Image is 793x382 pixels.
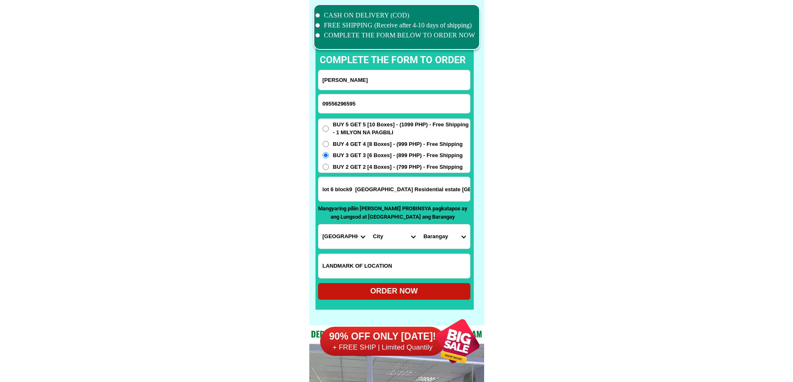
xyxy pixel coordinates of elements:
[318,94,470,113] input: Input phone_number
[320,330,445,343] h6: 90% OFF ONLY [DATE]!
[333,151,463,160] span: BUY 3 GET 3 [6 Boxes] - (899 PHP) - Free Shipping
[318,224,369,249] select: Select province
[318,286,470,297] div: ORDER NOW
[323,141,329,147] input: BUY 4 GET 4 [8 Boxes] - (999 PHP) - Free Shipping
[318,70,470,90] input: Input full_name
[333,121,470,137] span: BUY 5 GET 5 [10 Boxes] - (1099 PHP) - Free Shipping - 1 MILYON NA PAGBILI
[323,164,329,170] input: BUY 2 GET 2 [4 Boxes] - (799 PHP) - Free Shipping
[323,152,329,158] input: BUY 3 GET 3 [6 Boxes] - (899 PHP) - Free Shipping
[311,53,474,68] p: complete the form to order
[316,20,475,30] li: FREE SHIPPING (Receive after 4-10 days of shipping)
[318,177,470,201] input: Input address
[323,126,329,132] input: BUY 5 GET 5 [10 Boxes] - (1099 PHP) - Free Shipping - 1 MILYON NA PAGBILI
[369,224,419,249] select: Select district
[309,328,484,340] h2: Dedicated and professional consulting team
[320,343,445,352] h6: + FREE SHIP | Limited Quantily
[316,30,475,40] li: COMPLETE THE FORM BELOW TO ORDER NOW
[316,10,475,20] li: CASH ON DELIVERY (COD)
[333,163,463,171] span: BUY 2 GET 2 [4 Boxes] - (799 PHP) - Free Shipping
[333,140,463,148] span: BUY 4 GET 4 [8 Boxes] - (999 PHP) - Free Shipping
[419,224,470,249] select: Select commune
[318,254,470,278] input: Input LANDMARKOFLOCATION
[318,205,468,221] p: Mangyaring piliin [PERSON_NAME] PROBINSYA pagkatapos ay ang Lungsod at [GEOGRAPHIC_DATA] ang Bara...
